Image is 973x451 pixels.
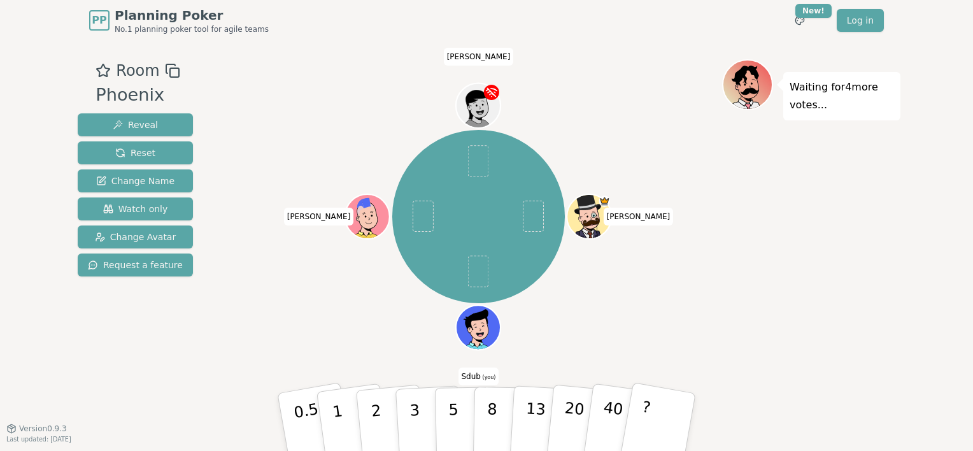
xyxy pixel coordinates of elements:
span: (you) [481,375,496,380]
button: Change Avatar [78,226,193,248]
span: BRICE is the host [599,196,611,207]
p: Waiting for 4 more votes... [790,78,894,114]
button: Reveal [78,113,193,136]
button: Add as favourite [96,59,111,82]
span: Change Avatar [95,231,176,243]
span: PP [92,13,106,28]
span: Last updated: [DATE] [6,436,71,443]
span: Change Name [96,175,174,187]
button: Reset [78,141,193,164]
span: Watch only [103,203,168,215]
button: Request a feature [78,254,193,276]
span: Request a feature [88,259,183,271]
span: Reset [115,147,155,159]
a: Log in [837,9,884,32]
button: Click to change your avatar [458,306,500,348]
span: Version 0.9.3 [19,424,67,434]
span: Reveal [113,118,158,131]
span: Click to change your name [458,368,499,385]
span: Click to change your name [604,208,674,226]
span: Click to change your name [444,48,514,66]
span: Room [116,59,159,82]
div: New! [795,4,832,18]
div: Phoenix [96,82,180,108]
span: Planning Poker [115,6,269,24]
button: Watch only [78,197,193,220]
a: PPPlanning PokerNo.1 planning poker tool for agile teams [89,6,269,34]
button: Version0.9.3 [6,424,67,434]
button: Change Name [78,169,193,192]
span: No.1 planning poker tool for agile teams [115,24,269,34]
span: Click to change your name [284,208,354,226]
button: New! [788,9,811,32]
